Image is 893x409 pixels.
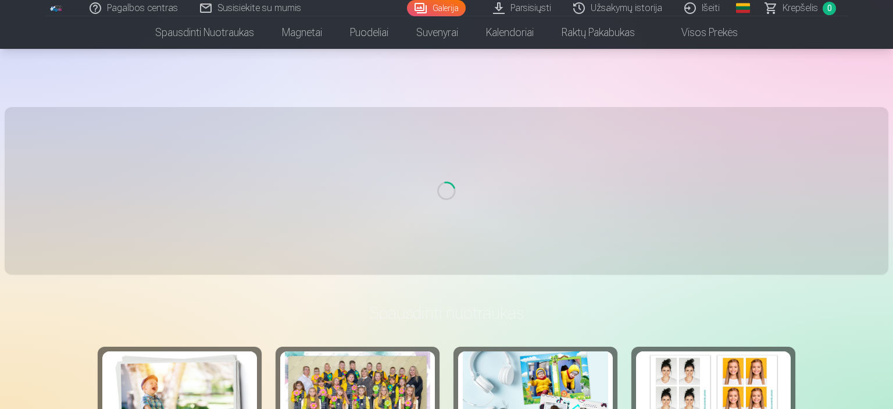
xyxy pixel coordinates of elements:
a: Suvenyrai [402,16,472,49]
a: Kalendoriai [472,16,548,49]
a: Visos prekės [649,16,752,49]
img: /fa2 [50,5,63,12]
a: Magnetai [268,16,336,49]
span: Krepšelis [783,1,818,15]
span: 0 [823,2,836,15]
a: Spausdinti nuotraukas [141,16,268,49]
a: Raktų pakabukas [548,16,649,49]
a: Puodeliai [336,16,402,49]
h3: Spausdinti nuotraukas [107,303,786,323]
